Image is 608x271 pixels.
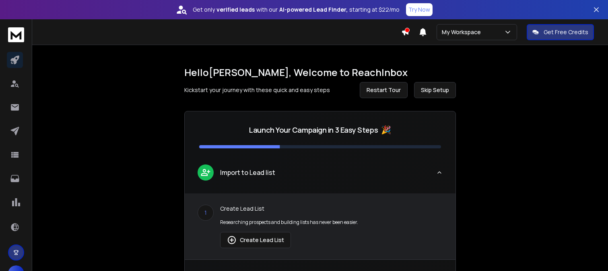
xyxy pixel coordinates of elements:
button: Skip Setup [414,82,456,98]
p: Create Lead List [220,205,443,213]
img: lead [227,235,237,245]
button: leadImport to Lead list [185,158,455,193]
button: Create Lead List [220,232,291,248]
button: Get Free Credits [527,24,594,40]
p: Researching prospects and building lists has never been easier. [220,219,443,226]
p: Launch Your Campaign in 3 Easy Steps [249,124,378,135]
p: Try Now [408,6,430,14]
p: My Workspace [442,28,484,36]
img: logo [8,27,24,42]
p: Get only with our starting at $22/mo [193,6,400,14]
div: leadImport to Lead list [185,193,455,259]
strong: AI-powered Lead Finder, [279,6,348,14]
button: Restart Tour [360,82,408,98]
button: Try Now [406,3,433,16]
p: Kickstart your journey with these quick and easy steps [184,86,330,94]
span: Skip Setup [421,86,449,94]
img: lead [200,167,211,177]
h1: Hello [PERSON_NAME] , Welcome to ReachInbox [184,66,456,79]
div: 1 [198,205,214,221]
strong: verified leads [216,6,255,14]
p: Get Free Credits [544,28,588,36]
p: Import to Lead list [220,168,275,177]
span: 🎉 [381,124,391,135]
